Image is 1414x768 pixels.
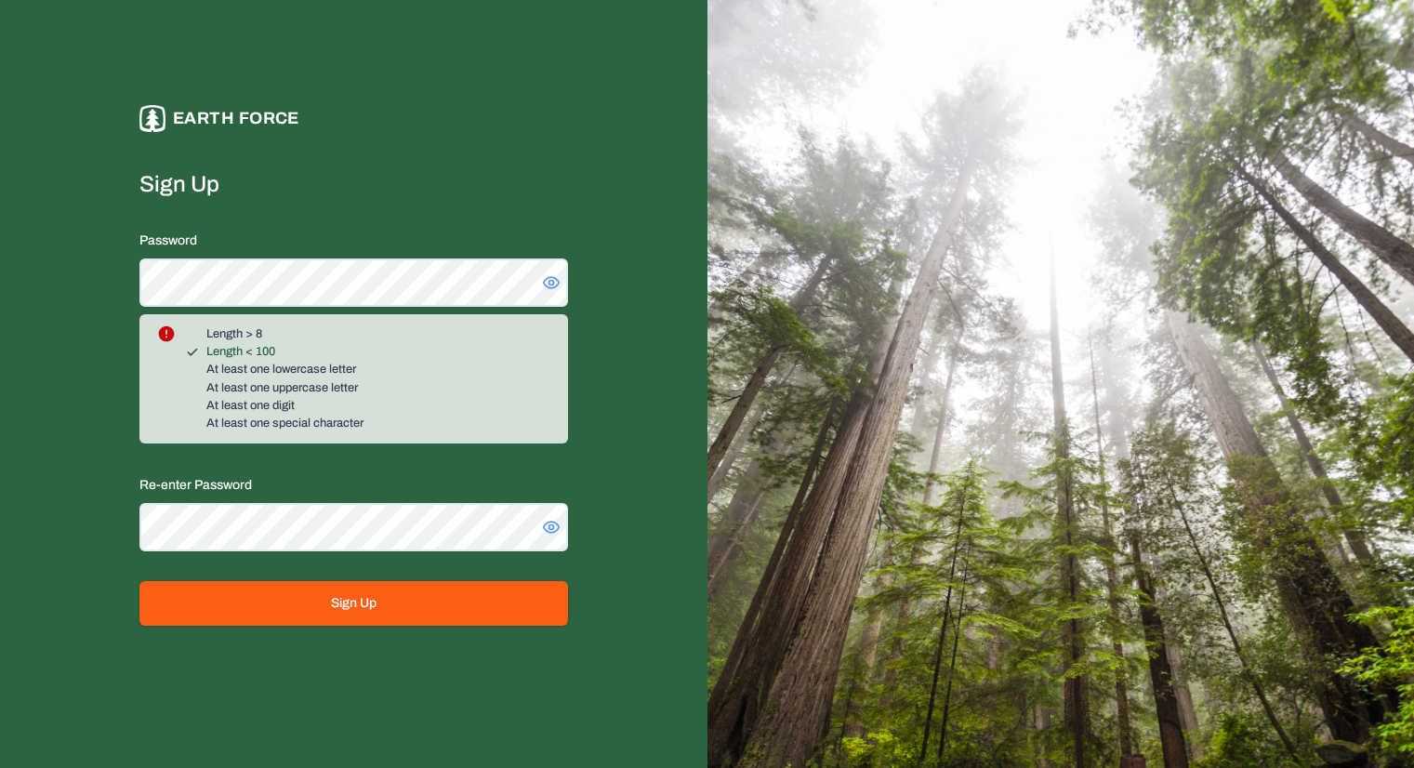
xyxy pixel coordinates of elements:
button: Sign Up [139,581,568,626]
img: svg%3e [158,325,175,342]
p: Length < 100 [206,343,275,361]
label: Re-enter Password [139,478,252,492]
p: At least one digit [206,397,295,415]
img: earthforce-logo-white-uG4MPadI.svg [139,105,165,132]
p: At least one special character [206,415,363,432]
label: Sign Up [139,169,568,199]
label: Password [139,233,197,247]
p: At least one lowercase letter [206,361,356,378]
p: At least one uppercase letter [206,379,358,397]
p: Length > 8 [206,325,262,343]
p: Earth force [173,105,299,132]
